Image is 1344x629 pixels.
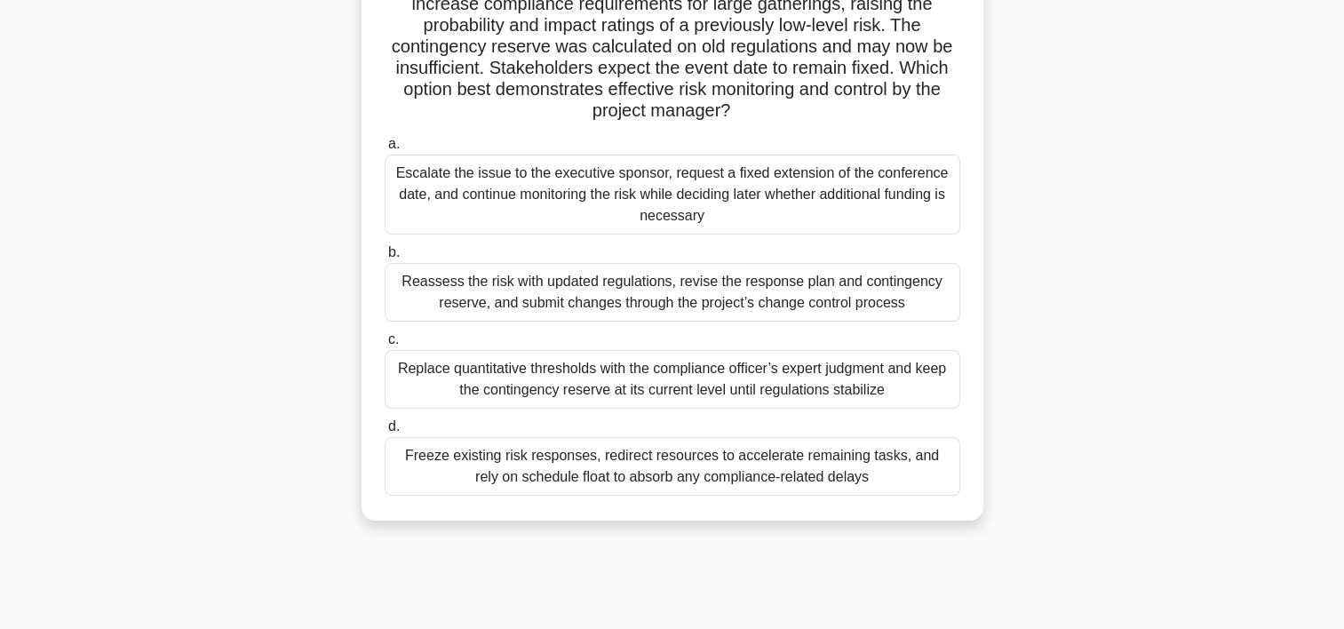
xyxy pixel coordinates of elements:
span: d. [388,418,400,434]
div: Freeze existing risk responses, redirect resources to accelerate remaining tasks, and rely on sch... [385,437,960,496]
div: Replace quantitative thresholds with the compliance officer’s expert judgment and keep the contin... [385,350,960,409]
div: Reassess the risk with updated regulations, revise the response plan and contingency reserve, and... [385,263,960,322]
span: a. [388,136,400,151]
div: Escalate the issue to the executive sponsor, request a fixed extension of the conference date, an... [385,155,960,235]
span: b. [388,244,400,259]
span: c. [388,331,399,346]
